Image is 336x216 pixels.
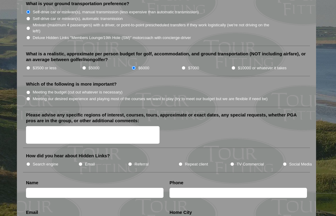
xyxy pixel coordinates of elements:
label: Please advise any specific regions of interest, courses, tours, approximate or exact dates, any s... [26,112,307,124]
label: Meeting our desired experience and playing most of the courses we want to play (try to meet our b... [33,96,268,102]
label: Referral [134,161,149,167]
label: Search engine [33,161,58,167]
label: $6000 [138,65,149,71]
label: Social Media [289,161,312,167]
label: Minivan (maximum 4 passengers) with a driver, or point-to-point prescheduled transfers if they wo... [33,22,276,34]
label: Email [26,209,38,215]
label: Which of the following is more important? [26,81,117,87]
label: $3500 or less [33,65,57,71]
label: Home City [170,209,192,215]
label: Name [26,180,38,186]
label: Meeting the budget (cut out whatever is necessary) [33,89,122,95]
label: Phone [170,180,183,186]
label: TV Commercial [237,161,264,167]
label: $10000 or whatever it takes [238,65,286,71]
label: What is your ground transportation preference? [26,1,129,7]
label: What is a realistic, approximate per person budget for golf, accommodation, and ground transporta... [26,51,307,63]
label: Self-drive car or minivan(s), automatic transmission [33,16,123,22]
label: Deluxe Hidden Links "Members Lounge/19th Hole (SM)" motorcoach with concierge-driver [33,35,191,41]
label: Self-drive car or minivan(s), manual transmission (less expensive than automatic transmission) [33,9,199,15]
label: $7000 [188,65,199,71]
label: How did you hear about Hidden Links? [26,153,110,159]
label: $5000 [89,65,99,71]
label: Repeat client [185,161,208,167]
label: Email [85,161,95,167]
